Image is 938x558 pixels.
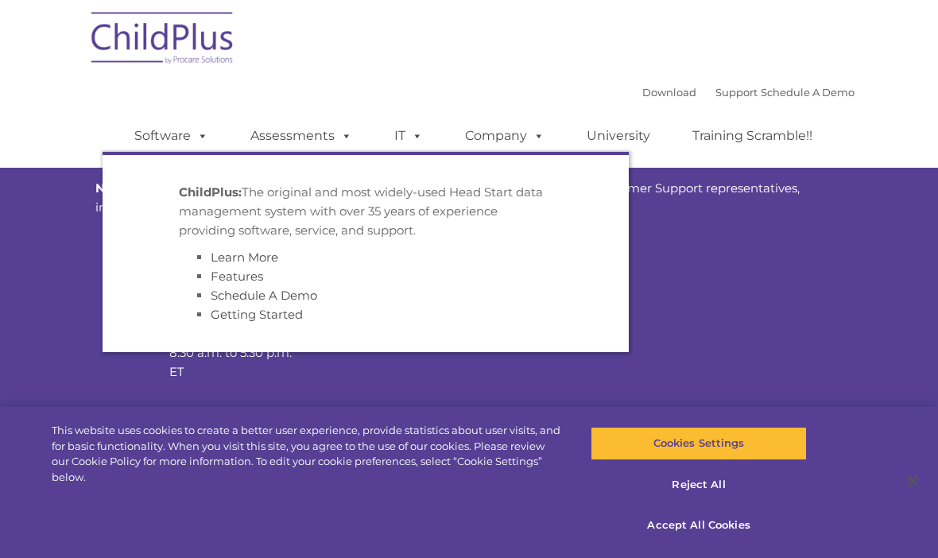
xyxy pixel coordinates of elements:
span: We offer many convenient ways to contact our amazing Customer Support representatives, including ... [95,180,800,215]
strong: ChildPlus: [179,184,242,200]
p: The original and most widely-used Head Start data management system with over 35 years of experie... [179,183,552,240]
button: Accept All Cookies [591,509,806,542]
a: Company [449,120,560,152]
a: Assessments [234,120,368,152]
a: Software [118,120,224,152]
a: Download [642,86,696,99]
a: Learn More [211,250,278,265]
a: Support [715,86,758,99]
a: Getting Started [211,307,303,322]
a: Training Scramble!! [676,120,828,152]
img: ChildPlus by Procare Solutions [83,1,242,80]
a: Schedule A Demo [761,86,855,99]
a: University [571,120,666,152]
button: Reject All [591,468,806,502]
a: Features [211,269,263,284]
a: Schedule A Demo [211,288,317,303]
strong: Need help with ChildPlus? [95,180,259,196]
button: Cookies Settings [591,427,806,460]
button: Close [895,463,930,498]
font: | [642,86,855,99]
a: IT [378,120,439,152]
div: This website uses cookies to create a better user experience, provide statistics about user visit... [52,423,563,485]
